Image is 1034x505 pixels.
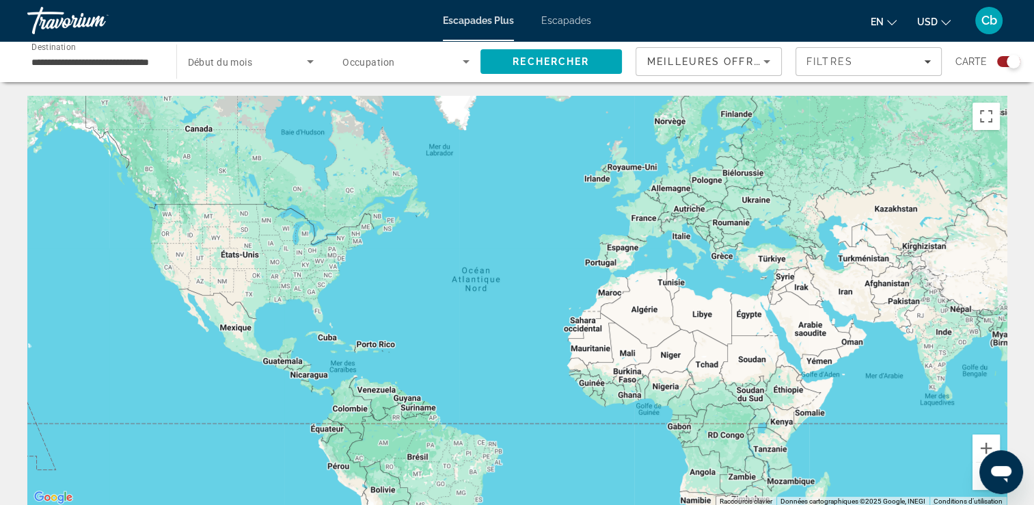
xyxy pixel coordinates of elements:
span: USD [917,16,938,27]
button: Zoom avant [972,435,1000,462]
a: Escapades Plus [443,15,514,26]
span: Meilleures offres [647,56,768,67]
span: Occupation [342,57,394,68]
button: Passer en plein écran [972,103,1000,130]
button: Changer la langue [871,12,897,31]
span: en [871,16,884,27]
span: Destination [31,42,76,51]
iframe: Bouton de lancement de la fenêtre de messagerie [979,450,1023,494]
span: Cb [981,14,997,27]
button: Filtres [795,47,942,76]
input: Sélectionnez la destination [31,54,159,70]
span: Carte [955,52,987,71]
a: Conditions d’utilisation (s’ouvre dans un nouvel onglet) [934,497,1003,505]
button: Changer de devise [917,12,951,31]
span: Début du mois [188,57,253,68]
mat-select: Trier par [647,53,770,70]
button: Zoom arrière [972,463,1000,490]
a: Travorium [27,3,164,38]
span: Données cartographiques ©2025 Google, INEGI [780,497,925,505]
button: Menu utilisateur [971,6,1007,35]
span: Filtres [806,56,853,67]
button: Rechercher [480,49,623,74]
a: Escapades [541,15,591,26]
span: Rechercher [513,56,589,67]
